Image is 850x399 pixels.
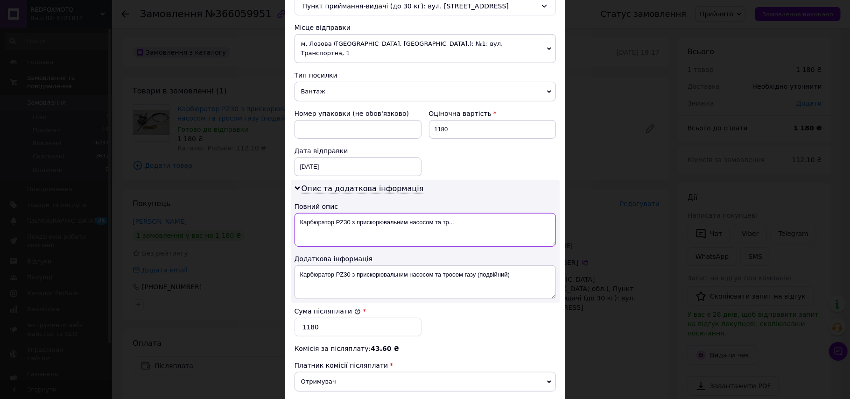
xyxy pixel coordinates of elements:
span: Тип посилки [295,71,337,79]
span: Платник комісії післяплати [295,362,388,369]
div: Повний опис [295,202,556,211]
div: Номер упаковки (не обов'язково) [295,109,421,118]
span: 43.60 ₴ [371,345,399,352]
textarea: Карбюратор PZ30 з прискорювальним насосом та тр... [295,213,556,247]
div: Комісія за післяплату: [295,344,556,353]
span: Вантаж [295,82,556,101]
span: Опис та додаткова інформація [302,184,424,193]
textarea: Карбюратор PZ30 з прискорювальним насосом та тросом газу (подвійний) [295,265,556,299]
div: Дата відправки [295,146,421,156]
div: Оціночна вартість [429,109,556,118]
div: Додаткова інформація [295,254,556,264]
span: м. Лозова ([GEOGRAPHIC_DATA], [GEOGRAPHIC_DATA].): №1: вул. Транспортна, 1 [295,34,556,63]
label: Сума післяплати [295,307,361,315]
span: Місце відправки [295,24,351,31]
span: Отримувач [295,372,556,392]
